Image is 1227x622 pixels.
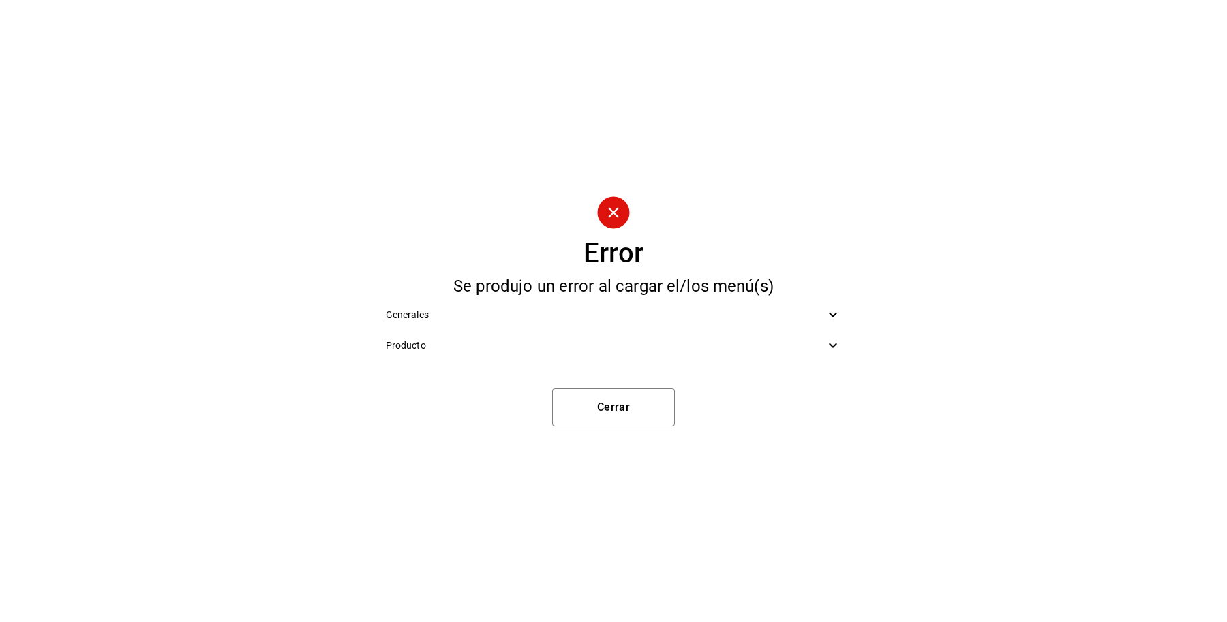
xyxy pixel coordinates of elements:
[375,330,853,361] div: Producto
[386,308,825,322] span: Generales
[386,339,825,353] span: Producto
[375,278,853,294] div: Se produjo un error al cargar el/los menú(s)
[375,300,853,330] div: Generales
[584,240,643,267] div: Error
[552,388,675,426] button: Cerrar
